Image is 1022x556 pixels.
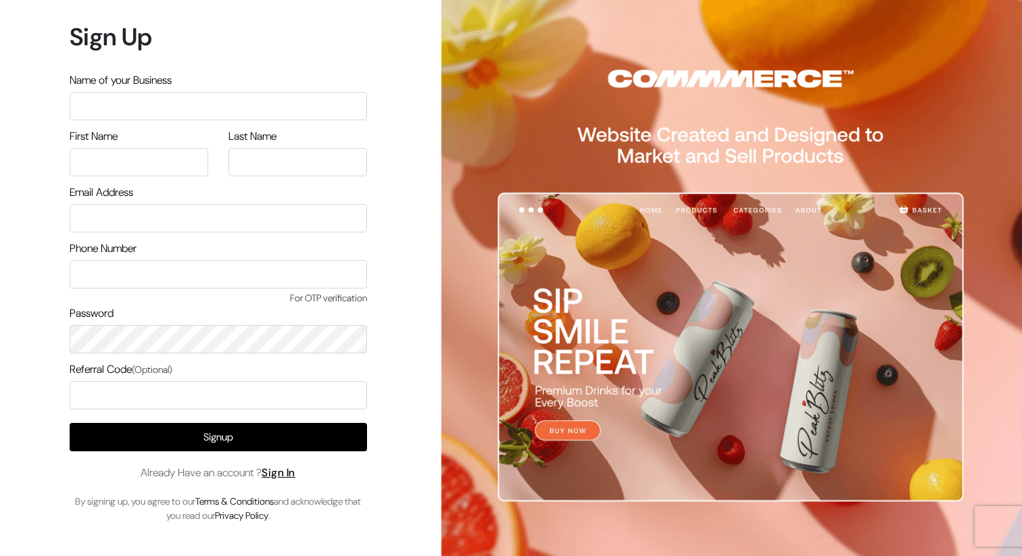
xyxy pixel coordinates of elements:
label: Referral Code [70,361,172,378]
h1: Sign Up [70,22,367,51]
p: By signing up, you agree to our and acknowledge that you read our . [70,495,367,523]
a: Privacy Policy [215,509,268,522]
a: Sign In [262,465,295,480]
label: Name of your Business [70,72,172,89]
label: Phone Number [70,241,137,257]
label: Password [70,305,114,322]
label: Last Name [228,128,276,145]
span: (Optional) [132,363,172,376]
a: Terms & Conditions [195,495,274,507]
span: Already Have an account ? [141,465,295,481]
button: Signup [70,423,367,451]
label: First Name [70,128,118,145]
label: Email Address [70,184,133,201]
span: For OTP verification [70,291,367,305]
